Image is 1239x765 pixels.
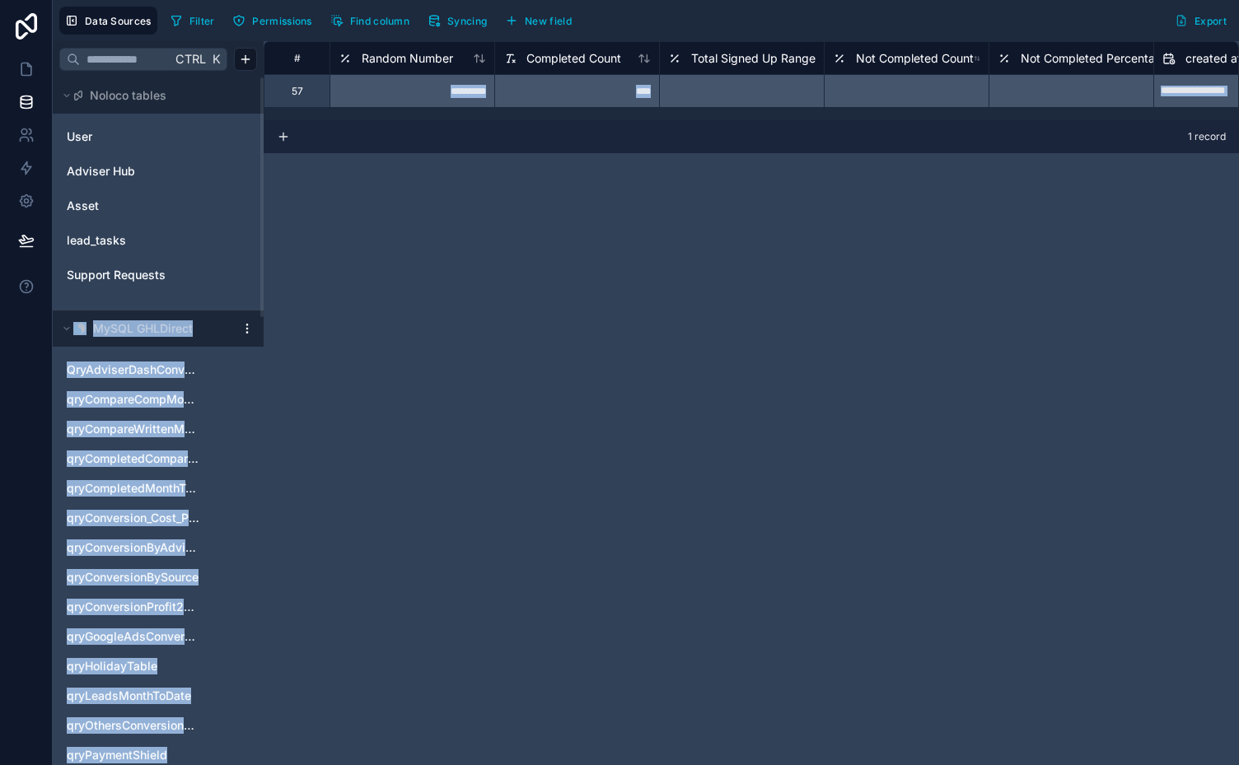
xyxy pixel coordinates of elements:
[67,688,191,704] span: qryLeadsMonthToDate
[67,628,200,645] a: qryGoogleAdsConversionRates
[59,158,257,184] div: Adviser Hub
[59,712,257,739] div: qryOthersConversionRate
[67,128,200,145] a: User
[67,128,92,145] span: User
[252,15,311,27] span: Permissions
[59,623,257,650] div: qryGoogleAdsConversionRates
[210,54,222,65] span: K
[59,357,257,383] div: QryAdviserDashConversions
[59,653,257,679] div: qryHolidayTable
[59,534,257,561] div: qryConversionByAdviser
[447,15,487,27] span: Syncing
[59,193,257,219] div: Asset
[93,320,193,337] span: MySQL GHLDirect
[67,510,200,526] a: qryConversion_Cost_Profit
[59,564,257,590] div: qryConversionBySource
[67,267,200,283] a: Support Requests
[67,267,166,283] span: Support Requests
[227,8,324,33] a: Permissions
[59,475,257,501] div: qryCompletedMonthToDate
[292,85,303,98] div: 57
[67,569,200,585] a: qryConversionBySource
[59,84,247,107] button: Noloco tables
[422,8,493,33] button: Syncing
[59,7,157,35] button: Data Sources
[67,717,200,734] a: qryOthersConversionRate
[325,8,415,33] button: Find column
[67,747,200,763] a: qryPaymentShield
[67,391,200,408] a: qryCompareCompMonth
[59,683,257,709] div: qryLeadsMonthToDate
[67,747,167,763] span: qryPaymentShield
[422,8,499,33] a: Syncing
[164,8,221,33] button: Filter
[59,594,257,620] div: qryConversionProfit2Years
[67,688,200,704] a: qryLeadsMonthToDate
[59,262,257,288] div: Support Requests
[1195,15,1227,27] span: Export
[67,198,99,214] span: Asset
[856,50,974,67] span: Not Completed Count
[73,322,86,335] img: MySQL logo
[1169,7,1232,35] button: Export
[189,15,215,27] span: Filter
[67,198,200,214] a: Asset
[174,49,208,69] span: Ctrl
[90,87,166,104] span: Noloco tables
[59,416,257,442] div: qryCompareWrittenMonth
[67,232,126,249] span: lead_tasks
[67,163,200,180] a: Adviser Hub
[67,658,157,674] span: qryHolidayTable
[691,50,816,67] span: Total Signed Up Range
[67,232,200,249] a: lead_tasks
[59,227,257,254] div: lead_tasks
[67,362,200,378] a: QryAdviserDashConversions
[59,386,257,413] div: qryCompareCompMonth
[59,317,234,340] button: MySQL logoMySQL GHLDirect
[362,50,453,67] span: Random Number
[85,15,152,27] span: Data Sources
[67,569,199,585] span: qryConversionBySource
[1021,50,1169,67] span: Not Completed Percentage
[227,8,317,33] button: Permissions
[67,658,200,674] a: qryHolidayTable
[67,421,200,437] a: qryCompareWrittenMonth
[67,539,200,556] a: qryConversionByAdviser
[59,445,257,472] div: qryCompletedCompareYTD
[67,480,200,497] a: qryCompletedMonthToDate
[59,124,257,150] div: User
[499,8,577,33] button: New field
[525,15,572,27] span: New field
[277,52,317,64] div: #
[67,450,200,467] a: qryCompletedCompareYTD
[1188,130,1226,143] span: 1 record
[67,599,200,615] a: qryConversionProfit2Years
[59,505,257,531] div: qryConversion_Cost_Profit
[67,163,135,180] span: Adviser Hub
[526,50,621,67] span: Completed Count
[350,15,409,27] span: Find column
